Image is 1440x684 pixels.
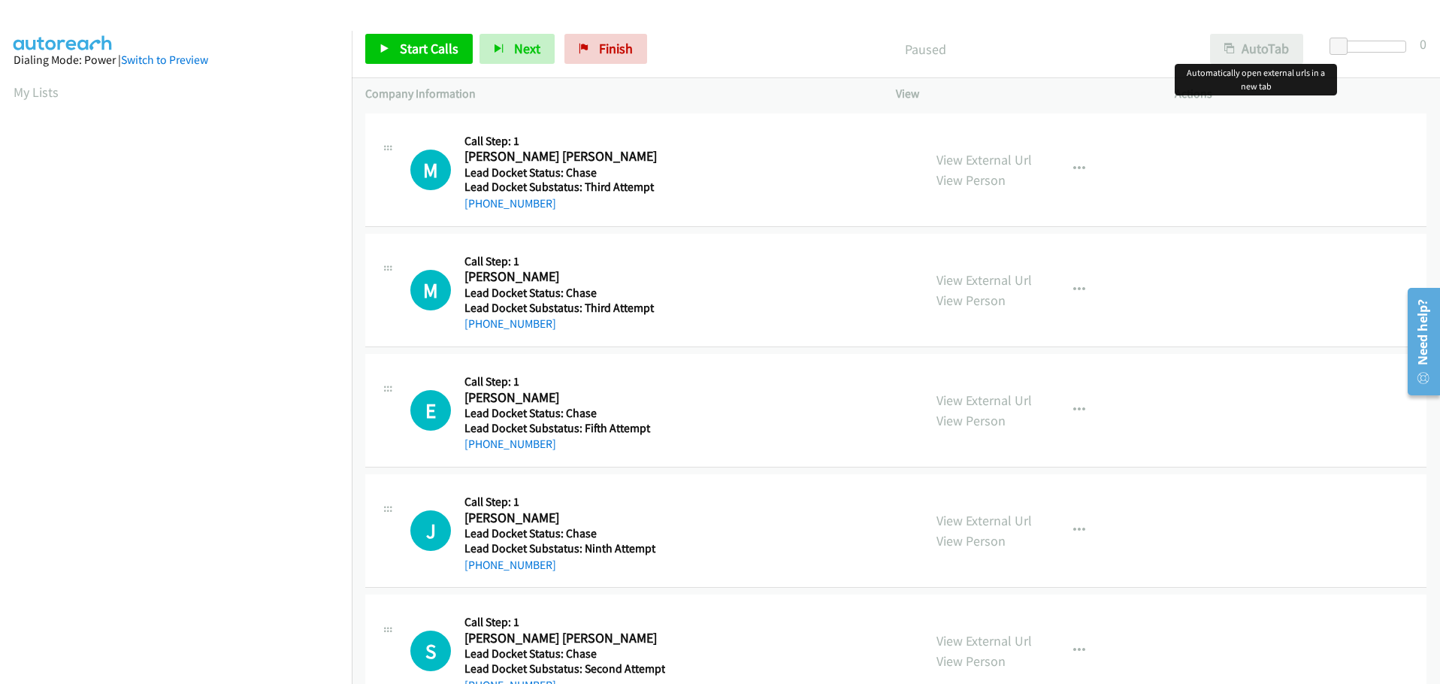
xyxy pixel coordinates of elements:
h2: [PERSON_NAME] [464,389,661,407]
div: The call is yet to be attempted [410,270,451,310]
a: View Person [936,412,1006,429]
h5: Call Step: 1 [464,615,665,630]
p: Company Information [365,85,869,103]
span: Finish [599,40,633,57]
a: View External Url [936,151,1032,168]
h5: Lead Docket Substatus: Third Attempt [464,180,661,195]
h5: Lead Docket Substatus: Third Attempt [464,301,661,316]
h5: Lead Docket Status: Chase [464,526,661,541]
h2: [PERSON_NAME] [464,510,661,527]
h5: Call Step: 1 [464,374,661,389]
h5: Lead Docket Status: Chase [464,165,661,180]
button: Next [479,34,555,64]
a: Finish [564,34,647,64]
iframe: Resource Center [1396,282,1440,401]
h1: M [410,270,451,310]
h5: Lead Docket Status: Chase [464,286,661,301]
h2: [PERSON_NAME] [PERSON_NAME] [464,630,661,647]
a: View External Url [936,632,1032,649]
a: View Person [936,532,1006,549]
a: My Lists [14,83,59,101]
div: The call is yet to be attempted [410,150,451,190]
h5: Call Step: 1 [464,134,661,149]
a: View Person [936,171,1006,189]
h1: S [410,631,451,671]
div: Dialing Mode: Power | [14,51,338,69]
div: Delay between calls (in seconds) [1337,41,1406,53]
button: AutoTab [1210,34,1303,64]
a: View External Url [936,271,1032,289]
div: The call is yet to be attempted [410,631,451,671]
h5: Lead Docket Substatus: Ninth Attempt [464,541,661,556]
a: [PHONE_NUMBER] [464,558,556,572]
h5: Call Step: 1 [464,495,661,510]
h1: M [410,150,451,190]
div: The call is yet to be attempted [410,510,451,551]
a: Start Calls [365,34,473,64]
h5: Lead Docket Substatus: Fifth Attempt [464,421,661,436]
div: The call is yet to be attempted [410,390,451,431]
h2: [PERSON_NAME] [PERSON_NAME] [464,148,661,165]
h1: E [410,390,451,431]
span: Next [514,40,540,57]
a: View Person [936,292,1006,309]
h5: Lead Docket Status: Chase [464,646,665,661]
a: View Person [936,652,1006,670]
a: View External Url [936,392,1032,409]
h5: Lead Docket Substatus: Second Attempt [464,661,665,676]
a: [PHONE_NUMBER] [464,437,556,451]
div: Automatically open external urls in a new tab [1175,64,1337,95]
span: Start Calls [400,40,458,57]
div: 0 [1420,34,1426,54]
a: [PHONE_NUMBER] [464,196,556,210]
a: Switch to Preview [121,53,208,67]
h5: Lead Docket Status: Chase [464,406,661,421]
p: View [896,85,1148,103]
h5: Call Step: 1 [464,254,661,269]
h1: J [410,510,451,551]
a: [PHONE_NUMBER] [464,316,556,331]
a: View External Url [936,512,1032,529]
p: Paused [667,39,1183,59]
h2: [PERSON_NAME] [464,268,661,286]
